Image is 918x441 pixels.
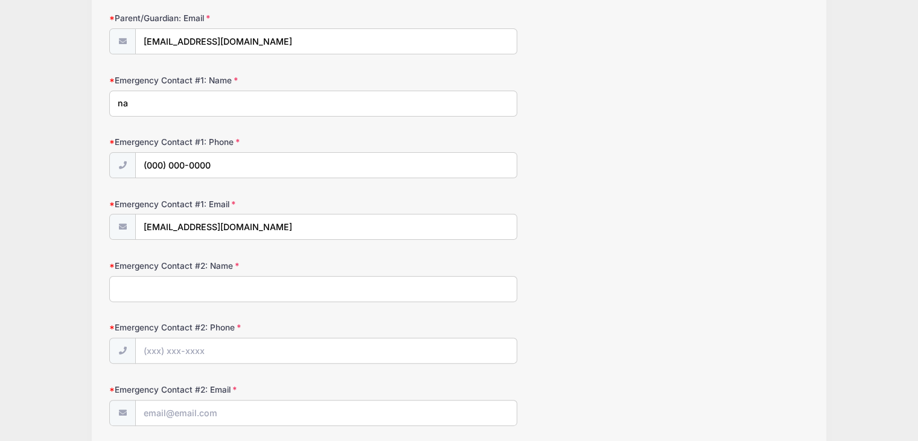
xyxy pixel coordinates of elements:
[109,198,342,210] label: Emergency Contact #1: Email
[135,214,517,240] input: email@email.com
[109,136,342,148] label: Emergency Contact #1: Phone
[109,321,342,333] label: Emergency Contact #2: Phone
[109,260,342,272] label: Emergency Contact #2: Name
[135,338,517,364] input: (xxx) xxx-xxxx
[135,152,517,178] input: (xxx) xxx-xxxx
[109,74,342,86] label: Emergency Contact #1: Name
[109,384,342,396] label: Emergency Contact #2: Email
[109,12,342,24] label: Parent/Guardian: Email
[135,400,517,426] input: email@email.com
[135,28,517,54] input: email@email.com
